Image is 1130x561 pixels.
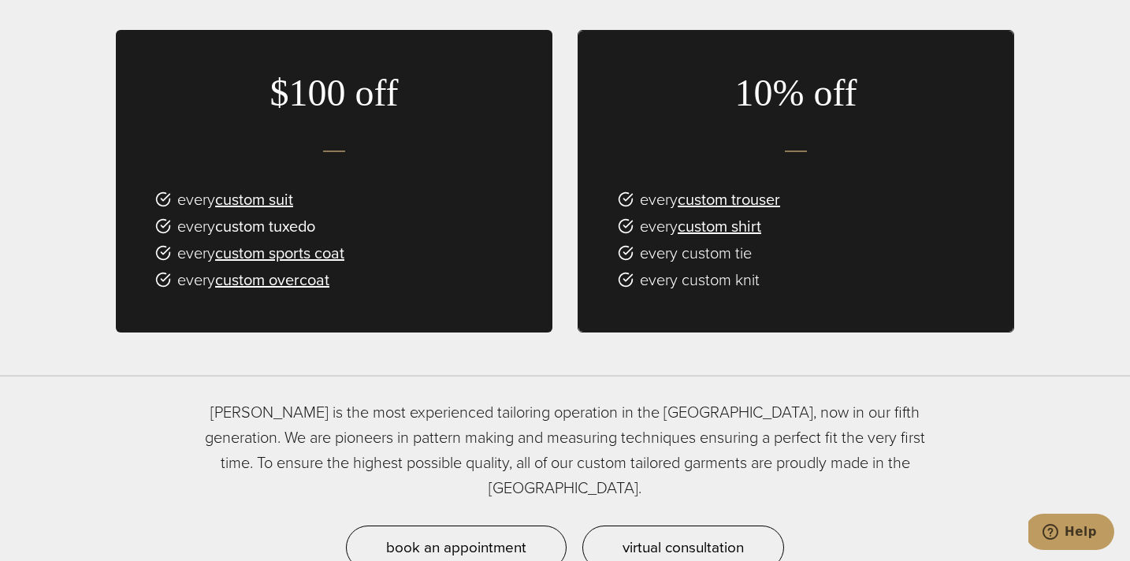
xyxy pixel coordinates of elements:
[386,536,526,559] span: book an appointment
[177,267,329,292] span: every
[215,268,329,292] a: custom overcoat
[116,70,552,116] h3: $100 off
[678,214,761,238] a: custom shirt
[640,267,760,292] span: every custom knit
[215,241,344,265] a: custom sports coat
[195,399,935,500] p: [PERSON_NAME] is the most experienced tailoring operation in the [GEOGRAPHIC_DATA], now in our fi...
[215,188,293,211] a: custom suit
[215,214,315,238] a: custom tuxedo
[640,240,752,266] span: every custom tie
[640,214,761,239] span: every
[578,70,1013,116] h3: 10% off
[1028,514,1114,553] iframe: Opens a widget where you can chat to one of our agents
[177,214,315,239] span: every
[623,536,744,559] span: virtual consultation
[177,240,344,266] span: every
[678,188,780,211] a: custom trouser
[177,187,293,212] span: every
[640,187,780,212] span: every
